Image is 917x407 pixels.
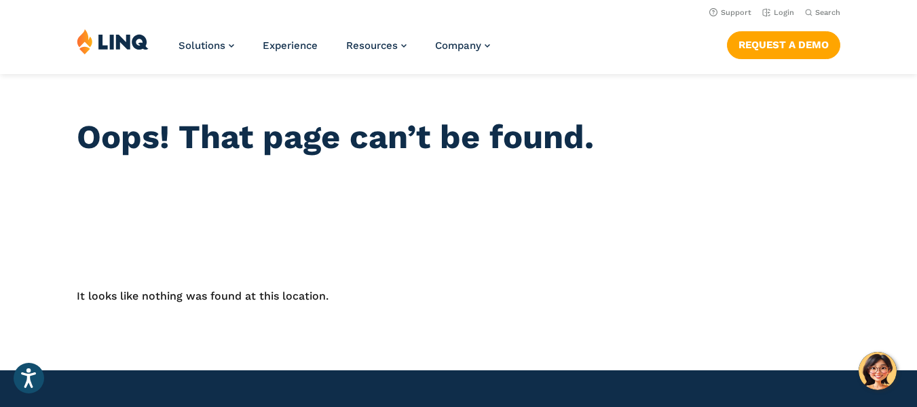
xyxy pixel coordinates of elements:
[179,39,234,52] a: Solutions
[709,8,751,17] a: Support
[859,352,897,390] button: Hello, have a question? Let’s chat.
[435,39,490,52] a: Company
[263,39,318,52] a: Experience
[346,39,398,52] span: Resources
[435,39,481,52] span: Company
[179,29,490,73] nav: Primary Navigation
[179,39,225,52] span: Solutions
[77,118,841,156] h1: Oops! That page can’t be found.
[762,8,794,17] a: Login
[346,39,407,52] a: Resources
[77,29,149,54] img: LINQ | K‑12 Software
[727,29,840,58] nav: Button Navigation
[77,288,841,304] p: It looks like nothing was found at this location.
[815,8,840,17] span: Search
[727,31,840,58] a: Request a Demo
[805,7,840,18] button: Open Search Bar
